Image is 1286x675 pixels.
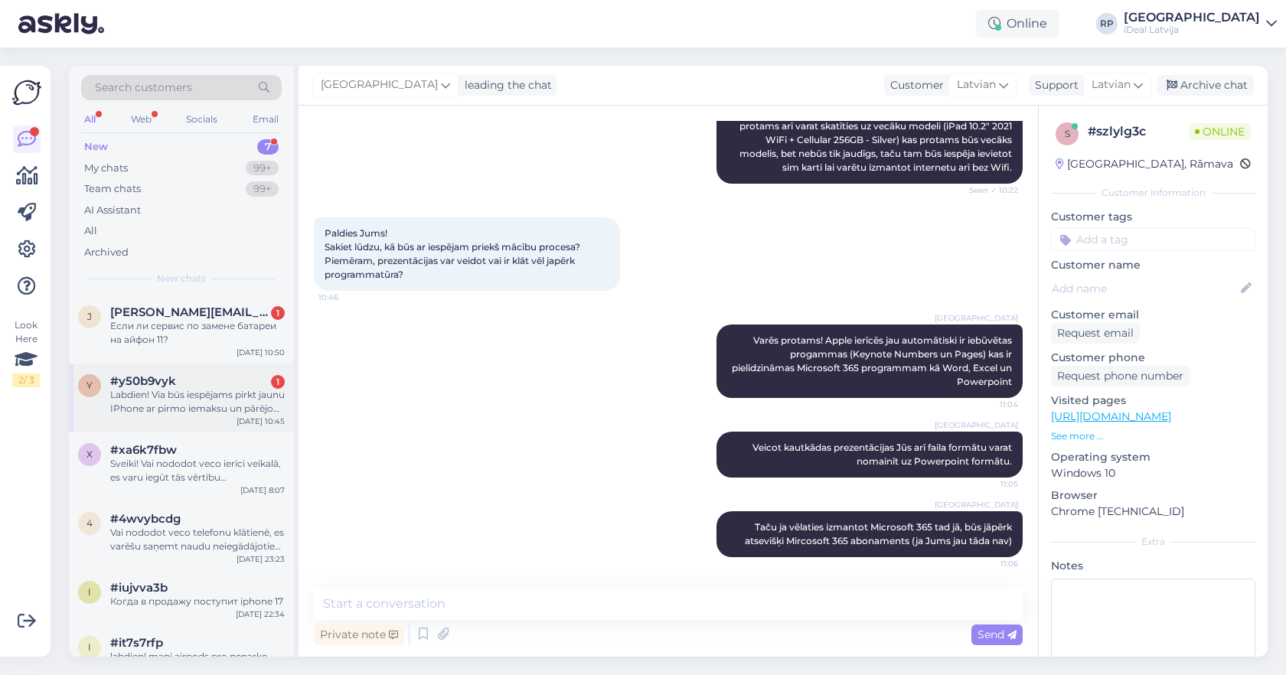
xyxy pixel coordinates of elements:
[745,521,1014,546] span: Taču ja vēlaties izmantot Microsoft 365 tad jā, būs jāpērk atsevišķi Mircosoft 365 abonaments (ja...
[110,512,181,526] span: #4wvybcdg
[1189,123,1251,140] span: Online
[110,457,285,484] div: Sveiki! Vai nododot veco ierīci veikalā, es varu iegūt tās vērtību neiegādājoties jaunu ierīci?
[1051,366,1190,386] div: Request phone number
[84,139,108,155] div: New
[1124,11,1277,36] a: [GEOGRAPHIC_DATA]iDeal Latvija
[1051,186,1255,200] div: Customer information
[128,109,155,129] div: Web
[318,292,376,303] span: 10:46
[1051,350,1255,366] p: Customer phone
[95,80,192,96] span: Search customers
[12,373,40,387] div: 2 / 3
[1051,535,1255,549] div: Extra
[738,106,1014,173] span: Sveiki, iPad 11" 2025 128GB pilnībā pietiks 4. klases skolēnam, protams arī varat skatīties uz ve...
[1051,323,1140,344] div: Request email
[884,77,944,93] div: Customer
[325,227,583,280] span: Paldies Jums! Sakiet lūdzu, kā būs ar iespējam priekš mācību procesa? Piemēram, prezentācijas var...
[1051,393,1255,409] p: Visited pages
[957,77,996,93] span: Latvian
[84,181,141,197] div: Team chats
[84,203,141,218] div: AI Assistant
[1051,257,1255,273] p: Customer name
[976,10,1059,37] div: Online
[1051,487,1255,504] p: Browser
[1051,449,1255,465] p: Operating system
[1056,156,1233,172] div: [GEOGRAPHIC_DATA], Rāmava
[271,306,285,320] div: 1
[752,442,1014,467] span: Veicot kautkādas prezentācijas Jūs arī faila formātu varat nomainīt uz Powerpoint formātu.
[236,608,285,620] div: [DATE] 22:34
[1124,11,1260,24] div: [GEOGRAPHIC_DATA]
[961,478,1018,490] span: 11:05
[110,581,168,595] span: #iujvva3b
[1029,77,1079,93] div: Support
[1051,209,1255,225] p: Customer tags
[1092,77,1131,93] span: Latvian
[1065,128,1070,139] span: s
[271,375,285,389] div: 1
[1051,228,1255,251] input: Add a tag
[459,77,552,93] div: leading the chat
[183,109,220,129] div: Socials
[81,109,99,129] div: All
[1096,13,1118,34] div: RP
[110,319,285,347] div: Если ли сервис по замене батареи на айфон 11?
[1088,122,1189,141] div: # szlylg3c
[961,558,1018,569] span: 11:06
[84,223,97,239] div: All
[237,347,285,358] div: [DATE] 10:50
[88,641,91,653] span: i
[12,318,40,387] div: Look Here
[12,78,41,107] img: Askly Logo
[240,484,285,496] div: [DATE] 8:07
[84,245,129,260] div: Archived
[110,595,285,608] div: Когда в продажу поступит iphone 17
[321,77,438,93] span: [GEOGRAPHIC_DATA]
[1051,558,1255,574] p: Notes
[86,448,93,460] span: x
[246,161,279,176] div: 99+
[110,374,176,388] span: #y50b9vyk
[1051,465,1255,481] p: Windows 10
[1124,24,1260,36] div: iDeal Latvija
[87,311,92,322] span: j
[250,109,282,129] div: Email
[1051,504,1255,520] p: Chrome [TECHNICAL_ID]
[1051,307,1255,323] p: Customer email
[86,517,93,529] span: 4
[961,184,1018,196] span: Seen ✓ 10:22
[110,305,269,319] span: jelena.ludvigova@yahoo.co.uk
[110,636,163,650] span: #it7s7rfp
[88,586,91,598] span: i
[84,161,128,176] div: My chats
[1051,429,1255,443] p: See more ...
[961,399,1018,410] span: 11:04
[237,553,285,565] div: [DATE] 23:23
[246,181,279,197] div: 99+
[732,334,1014,387] span: Varēs protams! Apple ierīcēs jau automātiski ir iebūvētas progammas (Keynote Numbers un Pages) ka...
[1157,75,1254,96] div: Archive chat
[157,272,206,285] span: New chats
[935,419,1018,431] span: [GEOGRAPHIC_DATA]
[1052,280,1238,297] input: Add name
[1051,409,1171,423] a: [URL][DOMAIN_NAME]
[935,312,1018,324] span: [GEOGRAPHIC_DATA]
[110,388,285,416] div: Labdien! Via būs iespējams pirkt jaunu IPhone ar pirmo iemaksu un pārējo summu dalīt uz 6 mēnešie...
[257,139,279,155] div: 7
[935,499,1018,510] span: [GEOGRAPHIC_DATA]
[86,380,93,391] span: y
[237,416,285,427] div: [DATE] 10:45
[314,624,404,645] div: Private note
[978,628,1017,641] span: Send
[110,526,285,553] div: Vai nododot veco telefonu klātienē, es varēšu saņemt naudu neiegādājoties jaunu ierīci?
[110,443,177,457] span: #xa6k7fbw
